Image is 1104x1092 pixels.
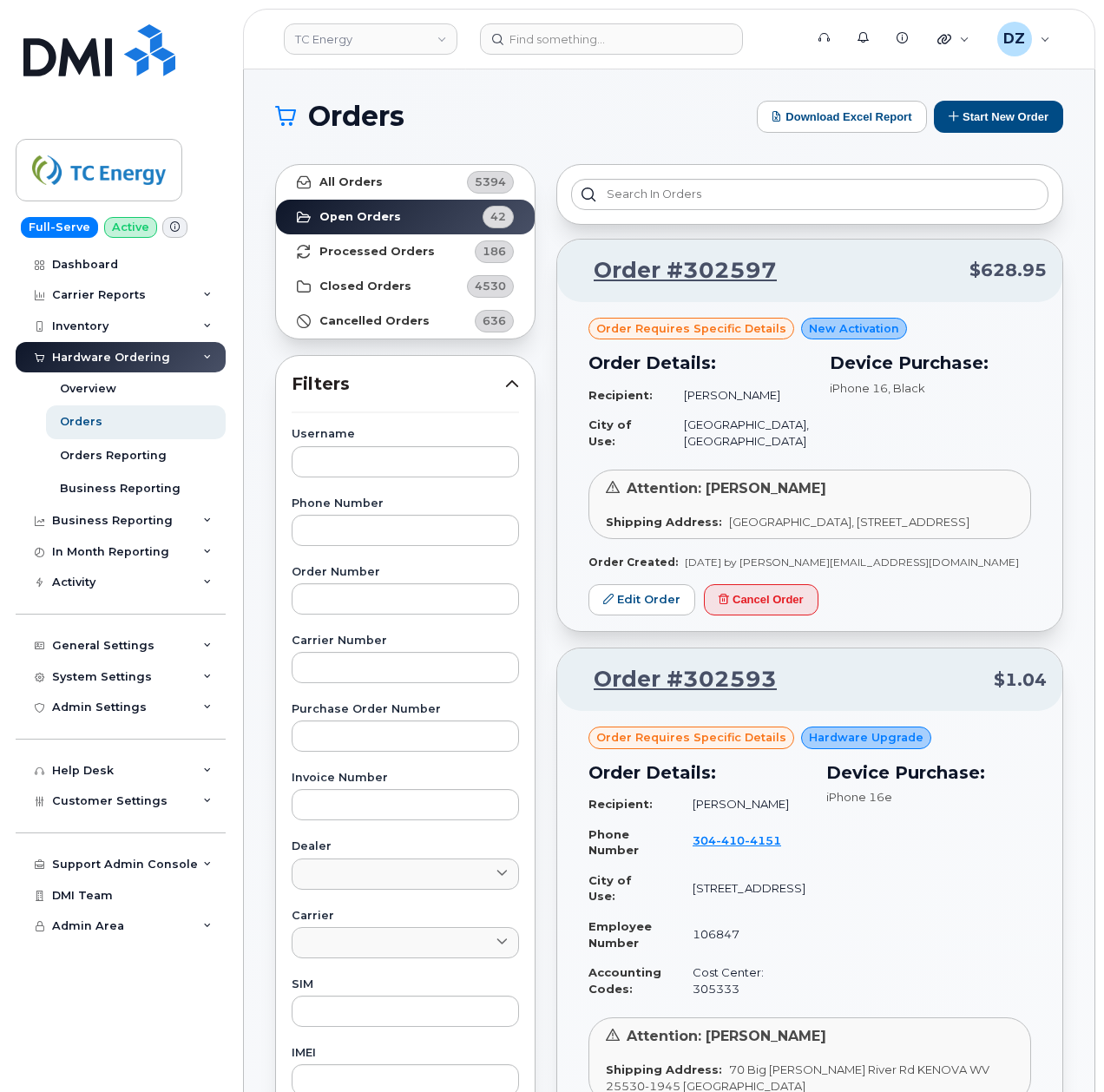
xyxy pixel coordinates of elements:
[588,388,653,402] strong: Recipient:
[292,1048,519,1059] label: IMEI
[830,350,1031,376] h3: Device Purchase:
[292,429,519,440] label: Username
[588,827,639,858] strong: Phone Number
[809,320,899,337] span: New Activation
[475,174,506,190] span: 5394
[693,833,781,847] span: 304
[704,584,818,616] button: Cancel Order
[571,179,1048,210] input: Search in orders
[677,911,805,957] td: 106847
[292,773,519,784] label: Invoice Number
[685,556,1019,569] span: [DATE] by [PERSON_NAME][EMAIL_ADDRESS][DOMAIN_NAME]
[888,381,925,395] span: , Black
[308,103,404,129] span: Orders
[276,304,535,339] a: Cancelled Orders636
[588,350,809,376] h3: Order Details:
[606,1062,722,1076] strong: Shipping Address:
[677,789,805,819] td: [PERSON_NAME]
[588,919,652,950] strong: Employee Number
[483,243,506,260] span: 186
[677,957,805,1003] td: Cost Center: 305333
[319,245,435,259] strong: Processed Orders
[292,979,519,990] label: SIM
[693,833,802,847] a: 3044104151
[292,567,519,578] label: Order Number
[677,865,805,911] td: [STREET_ADDRESS]
[757,101,927,133] button: Download Excel Report
[994,668,1047,693] span: $1.04
[276,200,535,234] a: Open Orders42
[588,418,632,448] strong: City of Use:
[606,515,722,529] strong: Shipping Address:
[596,729,786,746] span: Order requires Specific details
[588,965,661,996] strong: Accounting Codes:
[588,584,695,616] a: Edit Order
[276,269,535,304] a: Closed Orders4530
[292,635,519,647] label: Carrier Number
[729,515,969,529] span: [GEOGRAPHIC_DATA], [STREET_ADDRESS]
[292,372,505,397] span: Filters
[292,841,519,852] label: Dealer
[830,381,888,395] span: iPhone 16
[475,278,506,294] span: 4530
[627,480,826,497] span: Attention: [PERSON_NAME]
[276,234,535,269] a: Processed Orders186
[934,101,1063,133] button: Start New Order
[573,664,777,695] a: Order #302593
[483,312,506,329] span: 636
[826,760,1031,786] h3: Device Purchase:
[1028,1016,1091,1079] iframe: Messenger Launcher
[826,790,892,804] span: iPhone 16e
[969,258,1047,283] span: $628.95
[490,208,506,225] span: 42
[292,498,519,510] label: Phone Number
[588,760,805,786] h3: Order Details:
[292,704,519,715] label: Purchase Order Number
[588,797,653,811] strong: Recipient:
[627,1028,826,1044] span: Attention: [PERSON_NAME]
[745,833,781,847] span: 4151
[319,280,411,293] strong: Closed Orders
[573,255,777,286] a: Order #302597
[319,314,430,328] strong: Cancelled Orders
[596,320,786,337] span: Order requires Specific details
[276,165,535,200] a: All Orders5394
[319,210,401,224] strong: Open Orders
[668,410,809,456] td: [GEOGRAPHIC_DATA], [GEOGRAPHIC_DATA]
[319,175,383,189] strong: All Orders
[588,556,678,569] strong: Order Created:
[809,729,923,746] span: Hardware Upgrade
[716,833,745,847] span: 410
[292,911,519,922] label: Carrier
[668,380,809,411] td: [PERSON_NAME]
[588,873,632,904] strong: City of Use:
